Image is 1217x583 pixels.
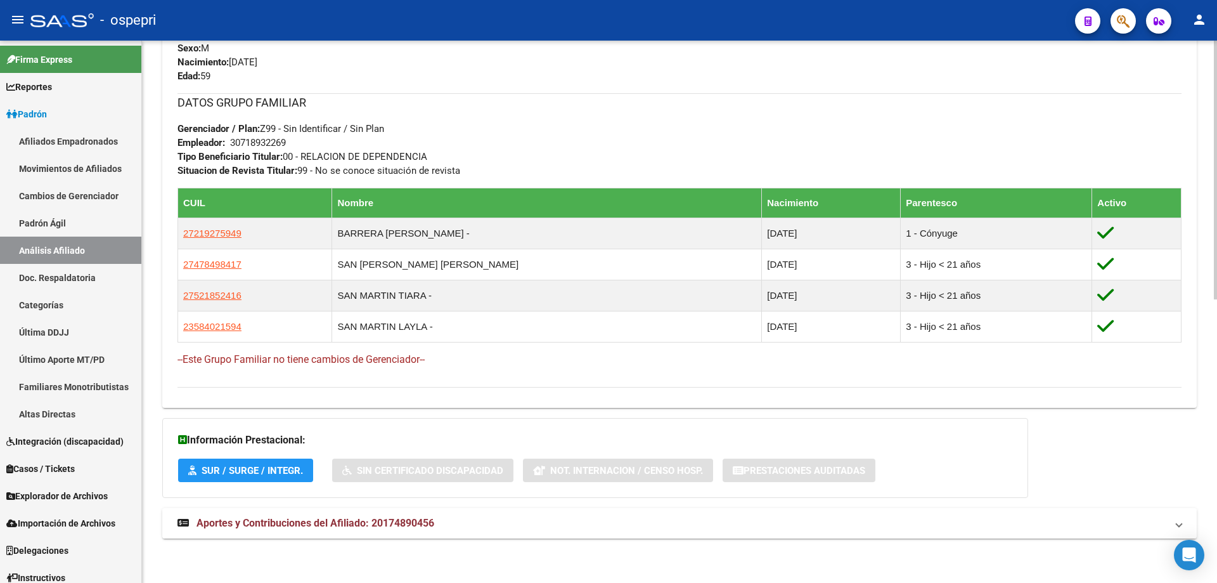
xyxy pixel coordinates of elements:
[177,123,384,134] span: Z99 - Sin Identificar / Sin Plan
[762,280,901,311] td: [DATE]
[6,516,115,530] span: Importación de Archivos
[177,151,427,162] span: 00 - RELACION DE DEPENDENCIA
[177,94,1182,112] h3: DATOS GRUPO FAMILIAR
[10,12,25,27] mat-icon: menu
[177,165,460,176] span: 99 - No se conoce situación de revista
[901,188,1092,218] th: Parentesco
[332,188,762,218] th: Nombre
[6,489,108,503] span: Explorador de Archivos
[6,435,124,449] span: Integración (discapacidad)
[723,459,875,482] button: Prestaciones Auditadas
[332,218,762,249] td: BARRERA [PERSON_NAME] -
[901,249,1092,280] td: 3 - Hijo < 21 años
[100,6,156,34] span: - ospepri
[177,353,1182,367] h4: --Este Grupo Familiar no tiene cambios de Gerenciador--
[6,53,72,67] span: Firma Express
[762,218,901,249] td: [DATE]
[357,465,503,476] span: Sin Certificado Discapacidad
[550,465,703,476] span: Not. Internacion / Censo Hosp.
[1092,188,1182,218] th: Activo
[196,517,434,529] span: Aportes y Contribuciones del Afiliado: 20174890456
[178,188,332,218] th: CUIL
[177,43,209,54] span: M
[901,311,1092,342] td: 3 - Hijo < 21 años
[6,80,52,94] span: Reportes
[177,123,260,134] strong: Gerenciador / Plan:
[177,165,297,176] strong: Situacion de Revista Titular:
[177,137,225,148] strong: Empleador:
[762,311,901,342] td: [DATE]
[744,465,865,476] span: Prestaciones Auditadas
[177,70,200,82] strong: Edad:
[183,321,241,332] span: 23584021594
[177,70,210,82] span: 59
[901,280,1092,311] td: 3 - Hijo < 21 años
[183,228,241,239] span: 27219275949
[332,249,762,280] td: SAN [PERSON_NAME] [PERSON_NAME]
[523,459,713,482] button: Not. Internacion / Censo Hosp.
[178,459,313,482] button: SUR / SURGE / INTEGR.
[177,151,283,162] strong: Tipo Beneficiario Titular:
[183,290,241,301] span: 27521852416
[183,259,241,270] span: 27478498417
[162,508,1197,539] mat-expansion-panel-header: Aportes y Contribuciones del Afiliado: 20174890456
[332,459,513,482] button: Sin Certificado Discapacidad
[332,280,762,311] td: SAN MARTIN TIARA -
[230,136,286,150] div: 30718932269
[332,311,762,342] td: SAN MARTIN LAYLA -
[901,218,1092,249] td: 1 - Cónyuge
[1192,12,1207,27] mat-icon: person
[202,465,303,476] span: SUR / SURGE / INTEGR.
[1174,540,1204,570] div: Open Intercom Messenger
[177,43,201,54] strong: Sexo:
[6,107,47,121] span: Padrón
[6,462,75,476] span: Casos / Tickets
[6,544,68,558] span: Delegaciones
[177,56,257,68] span: [DATE]
[762,249,901,280] td: [DATE]
[762,188,901,218] th: Nacimiento
[177,56,229,68] strong: Nacimiento:
[178,431,1012,449] h3: Información Prestacional:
